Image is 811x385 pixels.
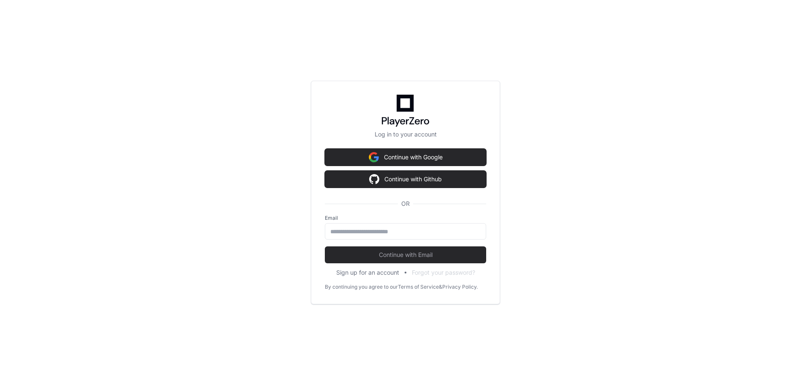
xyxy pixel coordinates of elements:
a: Terms of Service [398,284,439,290]
button: Continue with Email [325,246,486,263]
button: Continue with Google [325,149,486,166]
label: Email [325,215,486,221]
img: Sign in with google [369,149,379,166]
span: OR [398,199,413,208]
div: By continuing you agree to our [325,284,398,290]
a: Privacy Policy. [442,284,478,290]
button: Continue with Github [325,171,486,188]
button: Sign up for an account [336,268,399,277]
button: Forgot your password? [412,268,475,277]
div: & [439,284,442,290]
p: Log in to your account [325,130,486,139]
img: Sign in with google [369,171,379,188]
span: Continue with Email [325,251,486,259]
